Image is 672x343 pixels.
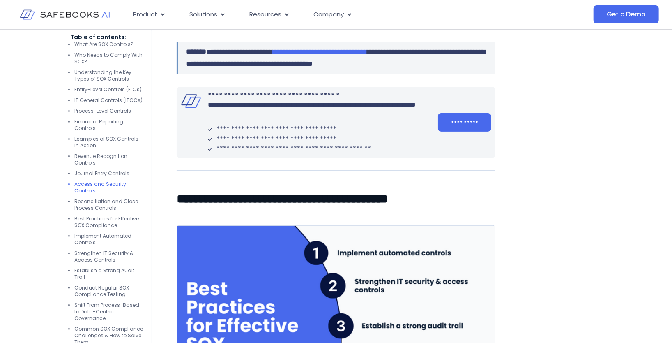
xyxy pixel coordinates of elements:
[74,267,143,280] li: Establish a Strong Audit Trail
[74,181,143,194] li: Access and Security Controls
[74,216,143,229] li: Best Practices for Effective SOX Compliance
[74,285,143,298] li: Conduct Regular SOX Compliance Testing
[70,33,143,41] p: Table of contents:
[74,250,143,263] li: Strengthen IT Security & Access Controls
[607,10,646,19] span: Get a Demo
[74,170,143,177] li: Journal Entry Controls
[74,198,143,211] li: Reconciliation and Close Process Controls
[74,69,143,82] li: Understanding the Key Types of SOX Controls
[74,233,143,246] li: Implement Automated Controls
[74,302,143,322] li: Shift From Process-Based to Data-Centric Governance
[133,10,158,19] span: Product
[127,7,512,23] div: Menu Toggle
[74,97,143,104] li: IT General Controls (ITGCs)
[594,5,659,23] a: Get a Demo
[127,7,512,23] nav: Menu
[74,153,143,166] li: Revenue Recognition Controls
[74,52,143,65] li: Who Needs to Comply With SOX?
[74,86,143,93] li: Entity-Level Controls (ELCs)
[314,10,344,19] span: Company
[250,10,282,19] span: Resources
[74,136,143,149] li: Examples of SOX Controls in Action
[74,108,143,114] li: Process-Level Controls
[74,118,143,132] li: Financial Reporting Controls
[190,10,218,19] span: Solutions
[74,41,143,48] li: What Are SOX Controls?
